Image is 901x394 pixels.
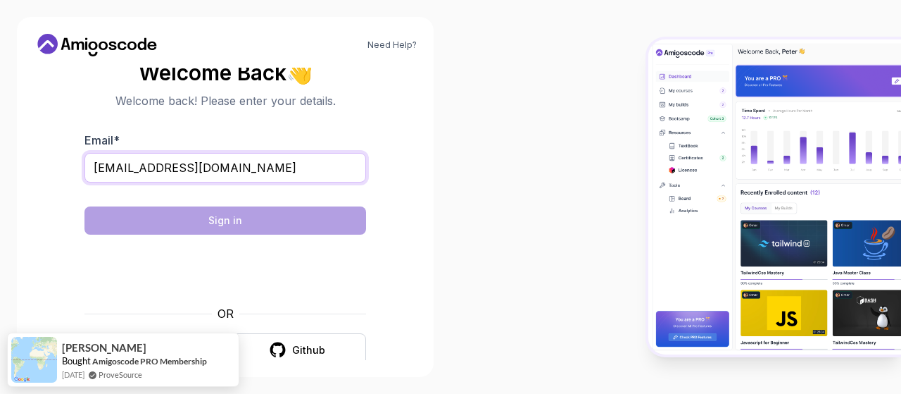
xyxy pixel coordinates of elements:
img: Amigoscode Dashboard [648,39,901,355]
span: [PERSON_NAME] [62,342,146,354]
a: Need Help? [367,39,417,51]
img: provesource social proof notification image [11,337,57,383]
label: Email * [84,133,120,147]
span: 👋 [284,56,317,89]
a: Home link [34,34,160,56]
p: OR [218,305,234,322]
input: Enter your email [84,153,366,183]
div: Sign in [208,214,242,228]
div: Github [292,343,325,357]
p: Welcome back! Please enter your details. [84,92,366,109]
button: Sign in [84,207,366,235]
iframe: Widget containing checkbox for hCaptcha security challenge [119,243,332,297]
button: Github [228,333,366,367]
span: Bought [62,355,91,367]
a: ProveSource [99,369,142,381]
h2: Welcome Back [84,61,366,84]
span: [DATE] [62,369,84,381]
a: Amigoscode PRO Membership [92,356,207,367]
